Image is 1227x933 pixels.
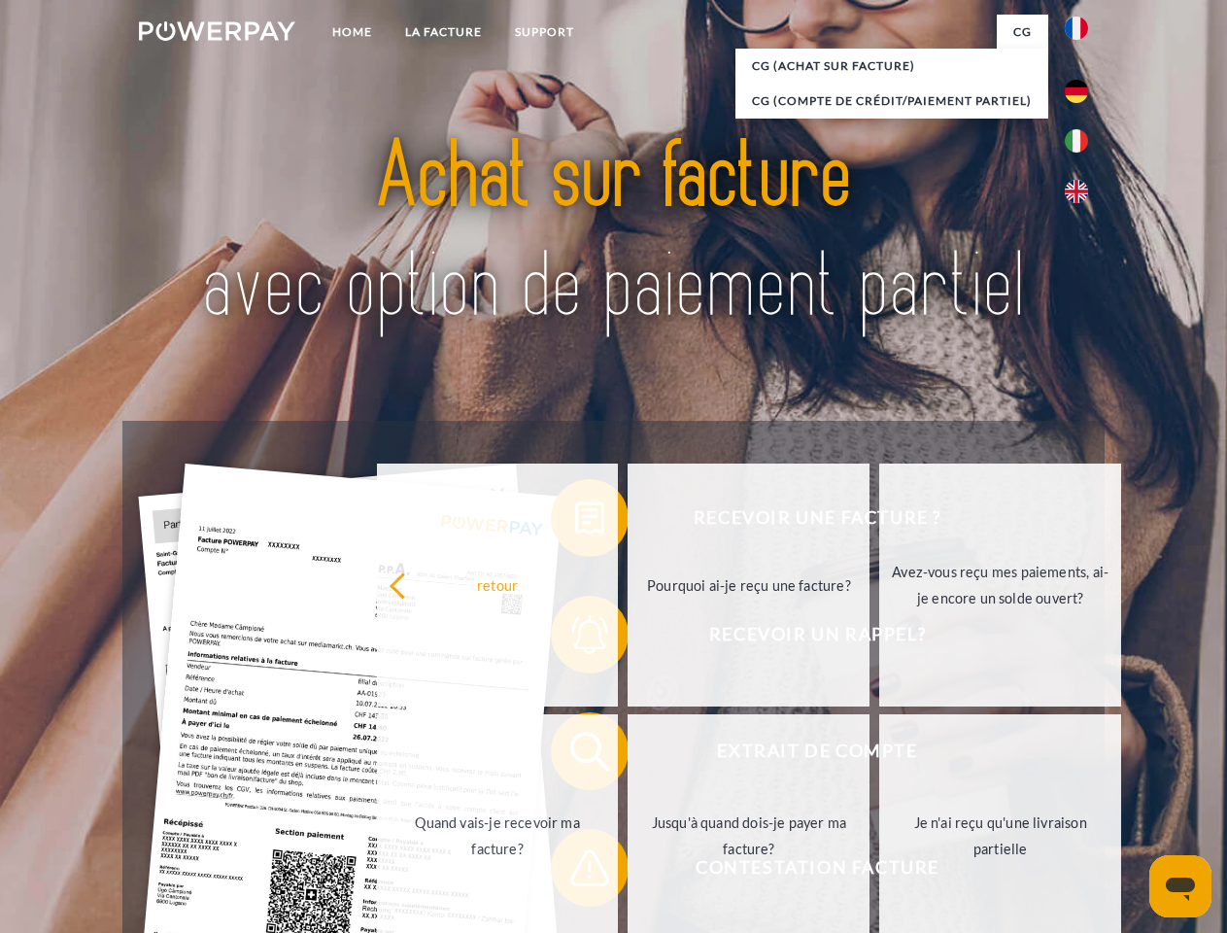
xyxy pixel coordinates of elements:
[389,15,498,50] a: LA FACTURE
[997,15,1048,50] a: CG
[1149,855,1211,917] iframe: Bouton de lancement de la fenêtre de messagerie
[316,15,389,50] a: Home
[639,571,858,598] div: Pourquoi ai-je reçu une facture?
[879,464,1121,707] a: Avez-vous reçu mes paiements, ai-je encore un solde ouvert?
[498,15,591,50] a: Support
[186,93,1041,372] img: title-powerpay_fr.svg
[389,810,607,862] div: Quand vais-je recevoir ma facture?
[891,810,1109,862] div: Je n'ai reçu qu'une livraison partielle
[639,810,858,862] div: Jusqu'à quand dois-je payer ma facture?
[389,571,607,598] div: retour
[1065,17,1088,40] img: fr
[1065,180,1088,203] img: en
[735,84,1048,119] a: CG (Compte de crédit/paiement partiel)
[735,49,1048,84] a: CG (achat sur facture)
[891,559,1109,611] div: Avez-vous reçu mes paiements, ai-je encore un solde ouvert?
[1065,129,1088,153] img: it
[1065,80,1088,103] img: de
[139,21,295,41] img: logo-powerpay-white.svg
